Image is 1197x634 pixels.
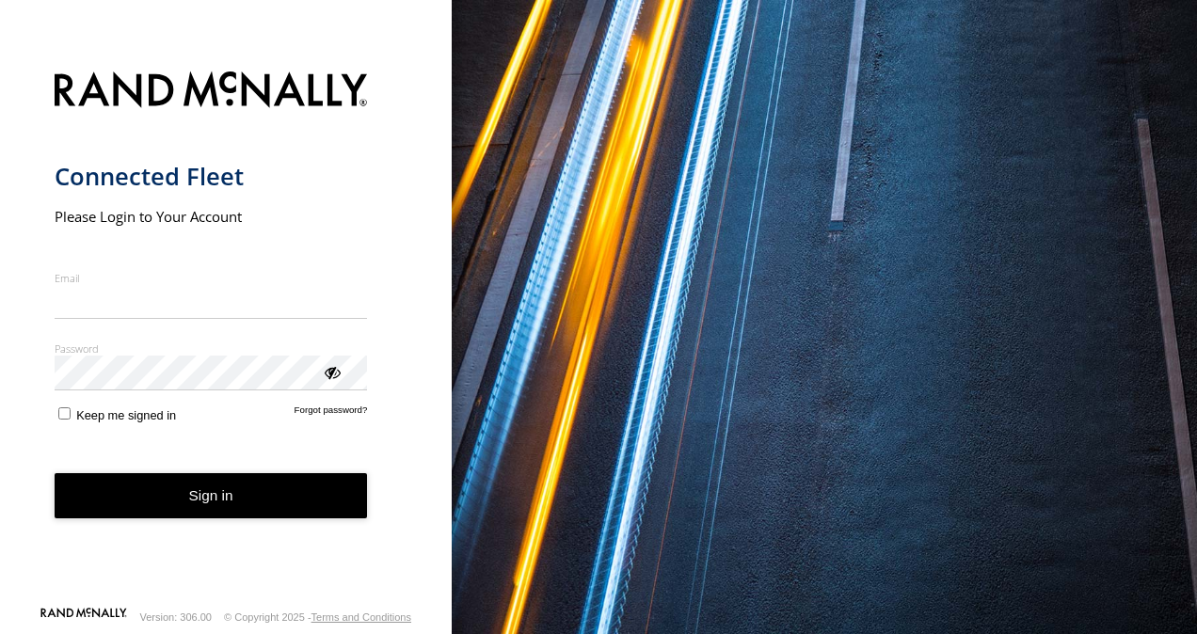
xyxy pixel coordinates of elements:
[55,68,368,116] img: Rand McNally
[55,60,398,606] form: main
[55,473,368,519] button: Sign in
[76,408,176,422] span: Keep me signed in
[58,407,71,420] input: Keep me signed in
[55,271,368,285] label: Email
[295,404,368,422] a: Forgot password?
[311,611,411,623] a: Terms and Conditions
[322,362,341,381] div: ViewPassword
[55,341,368,356] label: Password
[140,611,212,623] div: Version: 306.00
[55,161,368,192] h1: Connected Fleet
[40,608,127,626] a: Visit our Website
[55,207,368,226] h2: Please Login to Your Account
[224,611,411,623] div: © Copyright 2025 -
